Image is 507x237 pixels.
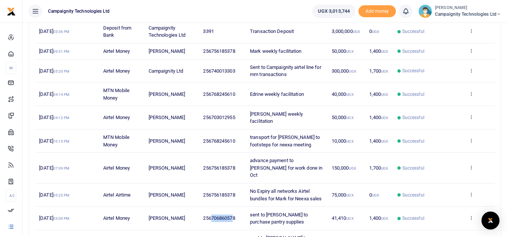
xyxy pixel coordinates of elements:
span: 3,000,000 [332,28,360,34]
span: [DATE] [39,192,69,198]
span: Successful [402,28,424,35]
span: [PERSON_NAME] [149,91,185,97]
span: [DATE] [39,91,69,97]
span: Campaignity Technologies Ltd [435,11,501,18]
small: 04:14 PM [53,92,70,97]
li: Wallet ballance [309,4,358,18]
span: Sent to Campaignity airtel line for mm transactions [250,64,321,78]
small: UGX [372,30,379,34]
span: [PERSON_NAME] [149,115,185,120]
span: [PERSON_NAME] [149,192,185,198]
span: Edrine weekly facilitation [250,91,304,97]
span: advance payment to [PERSON_NAME] for work done in Oct [250,158,322,178]
span: Airtel Money [103,68,130,74]
span: [DATE] [39,165,69,171]
small: UGX [346,116,353,120]
small: 10:15 PM [53,139,70,143]
small: 03:36 PM [53,30,70,34]
span: Transaction Deposit [250,28,294,34]
small: UGX [349,166,356,170]
span: Successful [402,165,424,171]
span: 256756185378 [203,48,235,54]
small: UGX [346,92,353,97]
small: UGX [353,30,360,34]
span: 256756185378 [203,192,235,198]
span: Campaignity Ltd [149,68,184,74]
span: 256756185378 [203,165,235,171]
li: Toup your wallet [358,5,396,18]
span: 300,000 [332,68,356,74]
span: Campaignity Technologies Ltd [45,8,113,15]
small: 03:09 PM [53,216,70,221]
span: Airtel Airtime [103,192,131,198]
span: Successful [402,138,424,145]
a: Add money [358,8,396,13]
span: 40,000 [332,91,354,97]
span: Airtel Money [103,48,130,54]
span: sent to [PERSON_NAME] to purchase pantry supplies [250,212,308,225]
span: 1,400 [369,91,388,97]
span: 3391 [203,28,214,34]
small: UGX [346,49,353,54]
span: 0 [369,28,379,34]
span: 1,700 [369,68,388,74]
small: UGX [349,69,356,73]
small: UGX [381,139,388,143]
small: 04:12 PM [53,116,70,120]
span: 150,000 [332,165,356,171]
span: MTN Mobile Money [103,88,129,101]
small: UGX [381,216,388,221]
a: profile-user [PERSON_NAME] Campaignity Technologies Ltd [418,4,501,18]
span: 256703012955 [203,115,235,120]
small: UGX [381,69,388,73]
small: UGX [381,166,388,170]
span: 1,400 [369,138,388,144]
span: [DATE] [39,28,69,34]
small: [PERSON_NAME] [435,5,501,11]
span: Mark weekly facilitation [250,48,301,54]
span: [DATE] [39,115,69,120]
span: Deposit from Bank [103,25,131,38]
span: Successful [402,48,424,55]
li: M [6,62,16,74]
span: [DATE] [39,215,69,221]
span: Airtel Money [103,165,130,171]
span: [DATE] [39,48,69,54]
span: 1,700 [369,165,388,171]
span: 41,410 [332,215,354,221]
li: Ac [6,189,16,202]
span: UGX 3,013,744 [318,7,350,15]
span: Successful [402,215,424,222]
span: [PERSON_NAME] weekly facilitation [250,111,303,124]
span: 256706860578 [203,215,235,221]
a: logo-small logo-large logo-large [7,8,16,14]
span: [PERSON_NAME] [149,165,185,171]
small: 09:51 PM [53,49,70,54]
a: UGX 3,013,744 [312,4,355,18]
span: MTN Mobile Money [103,134,129,148]
span: Airtel Money [103,115,130,120]
small: UGX [381,116,388,120]
span: [DATE] [39,68,69,74]
span: [PERSON_NAME] [149,215,185,221]
span: Successful [402,192,424,198]
div: Open Intercom Messenger [481,212,499,230]
span: Successful [402,114,424,121]
small: UGX [346,216,353,221]
small: UGX [381,92,388,97]
small: UGX [381,49,388,54]
span: 1,400 [369,48,388,54]
span: Successful [402,67,424,74]
span: Campaignity Technologies Ltd [149,25,186,38]
small: UGX [372,193,379,197]
span: 0 [369,192,379,198]
span: 1,400 [369,215,388,221]
span: 1,400 [369,115,388,120]
small: UGX [346,139,353,143]
span: 256768245610 [203,138,235,144]
span: 50,000 [332,48,354,54]
span: [PERSON_NAME] [149,48,185,54]
span: 10,000 [332,138,354,144]
img: profile-user [418,4,432,18]
small: 05:25 PM [53,193,70,197]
